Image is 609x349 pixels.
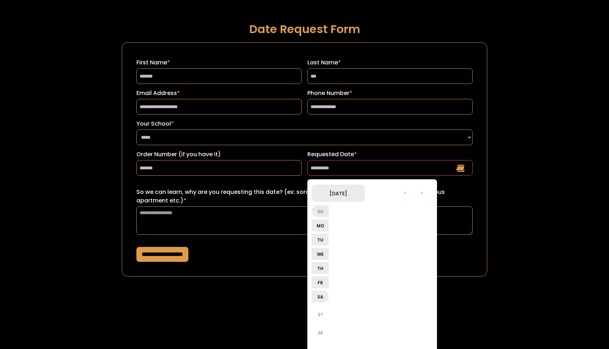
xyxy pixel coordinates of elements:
[122,42,487,276] form: Request a Date Form
[413,184,431,201] li: ›
[136,58,302,67] label: First Name
[396,184,413,201] li: ‹
[136,89,302,97] label: Email Address
[136,150,302,159] label: Order Number (if you have it)
[122,23,487,35] h1: Date Request Form
[312,276,329,288] li: Fr
[307,150,473,159] label: Requested Date
[312,234,329,245] li: Tu
[312,306,329,323] li: 27
[312,262,329,274] li: Th
[312,205,329,217] li: Su
[312,220,329,231] li: Mo
[312,291,329,302] li: Sa
[136,120,473,128] label: Your School
[312,185,365,202] li: [DATE]
[307,58,473,67] label: Last Name
[136,188,473,205] label: So we can learn, why are you requesting this date? (ex: sorority recruitment, lease turn over for...
[307,89,473,97] label: Phone Number
[312,324,329,341] li: 28
[312,248,329,260] li: We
